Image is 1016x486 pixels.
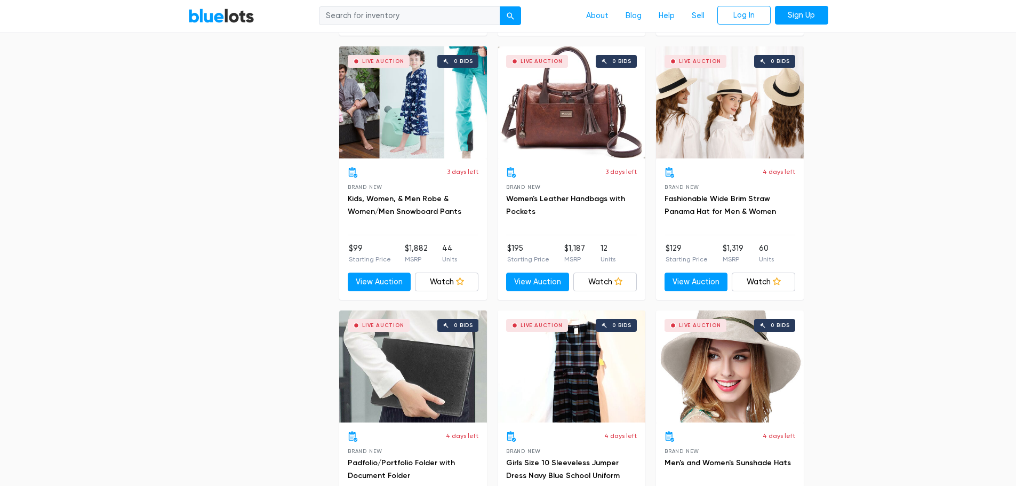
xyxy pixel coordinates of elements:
a: About [578,6,617,26]
div: 0 bids [454,59,473,64]
p: 4 days left [604,431,637,441]
span: Brand New [348,448,382,454]
p: 3 days left [605,167,637,177]
li: 12 [601,243,615,264]
span: Brand New [665,184,699,190]
p: 4 days left [446,431,478,441]
p: Starting Price [507,254,549,264]
li: $195 [507,243,549,264]
span: Brand New [665,448,699,454]
p: Units [759,254,774,264]
div: Live Auction [521,59,563,64]
a: Live Auction 0 bids [498,46,645,158]
p: Starting Price [666,254,708,264]
div: 0 bids [771,323,790,328]
a: View Auction [665,273,728,292]
a: Kids, Women, & Men Robe & Women/Men Snowboard Pants [348,194,461,216]
div: Live Auction [362,323,404,328]
a: Watch [573,273,637,292]
li: 44 [442,243,457,264]
span: Brand New [506,448,541,454]
a: Sell [683,6,713,26]
a: Log In [717,6,771,25]
a: Live Auction 0 bids [656,46,804,158]
a: Fashionable Wide Brim Straw Panama Hat for Men & Women [665,194,776,216]
div: 0 bids [454,323,473,328]
div: 0 bids [612,323,631,328]
span: Brand New [348,184,382,190]
a: Blog [617,6,650,26]
p: MSRP [405,254,428,264]
a: Live Auction 0 bids [339,310,487,423]
p: 4 days left [763,431,795,441]
a: Help [650,6,683,26]
div: Live Auction [521,323,563,328]
a: Live Auction 0 bids [339,46,487,158]
a: Watch [732,273,795,292]
a: Watch [415,273,478,292]
li: $129 [666,243,708,264]
input: Search for inventory [319,6,500,26]
div: Live Auction [362,59,404,64]
div: Live Auction [679,323,721,328]
div: Live Auction [679,59,721,64]
p: 4 days left [763,167,795,177]
a: Girls Size 10 Sleeveless Jumper Dress Navy Blue School Uniform [506,458,620,480]
li: 60 [759,243,774,264]
a: BlueLots [188,8,254,23]
li: $1,319 [723,243,743,264]
p: Units [442,254,457,264]
div: 0 bids [612,59,631,64]
span: Brand New [506,184,541,190]
a: Live Auction 0 bids [656,310,804,423]
p: MSRP [564,254,585,264]
a: Padfolio/Portfolio Folder with Document Folder [348,458,455,480]
div: 0 bids [771,59,790,64]
a: Live Auction 0 bids [498,310,645,423]
p: Starting Price [349,254,391,264]
li: $99 [349,243,391,264]
a: Men's and Women's Sunshade Hats [665,458,791,467]
a: Women's Leather Handbags with Pockets [506,194,625,216]
li: $1,187 [564,243,585,264]
a: View Auction [348,273,411,292]
li: $1,882 [405,243,428,264]
p: MSRP [723,254,743,264]
p: 3 days left [447,167,478,177]
p: Units [601,254,615,264]
a: Sign Up [775,6,828,25]
a: View Auction [506,273,570,292]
